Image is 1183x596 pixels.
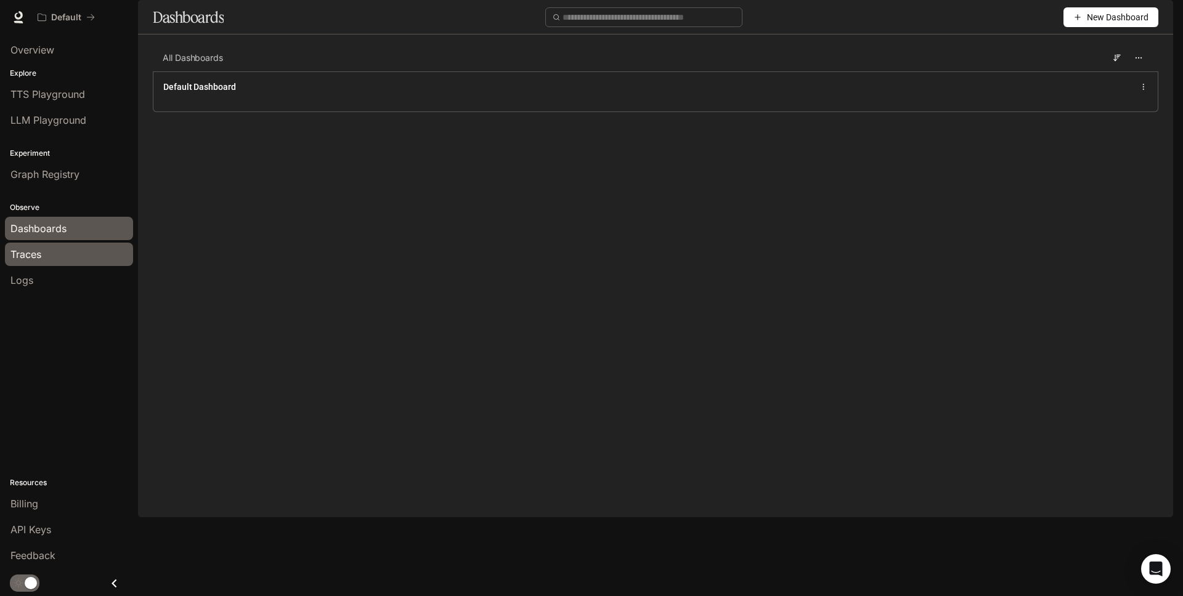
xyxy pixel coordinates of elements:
[1087,10,1148,24] span: New Dashboard
[153,5,224,30] h1: Dashboards
[163,81,236,93] a: Default Dashboard
[51,12,81,23] p: Default
[1063,7,1158,27] button: New Dashboard
[32,5,100,30] button: All workspaces
[1141,554,1171,584] div: Open Intercom Messenger
[163,52,223,64] span: All Dashboards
